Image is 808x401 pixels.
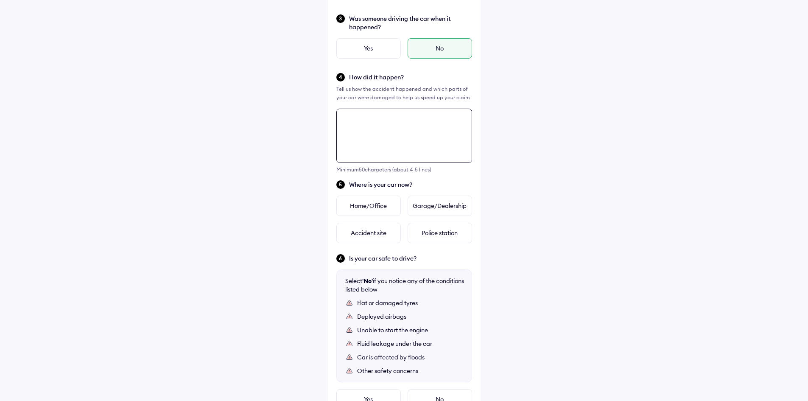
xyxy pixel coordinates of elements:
div: Accident site [336,223,401,243]
b: 'No' [362,277,373,285]
div: Minimum 50 characters (about 4-5 lines) [336,166,472,173]
div: Garage/Dealership [408,196,472,216]
div: No [408,38,472,59]
div: Home/Office [336,196,401,216]
span: Was someone driving the car when it happened? [349,14,472,31]
div: Car is affected by floods [357,353,463,362]
div: Flat or damaged tyres [357,299,463,307]
div: Police station [408,223,472,243]
span: Where is your car now? [349,180,472,189]
div: Select if you notice any of the conditions listed below [345,277,464,294]
div: Fluid leakage under the car [357,339,463,348]
div: Other safety concerns [357,367,463,375]
div: Deployed airbags [357,312,463,321]
div: Yes [336,38,401,59]
span: Is your car safe to drive? [349,254,472,263]
div: Unable to start the engine [357,326,463,334]
span: How did it happen? [349,73,472,81]
div: Tell us how the accident happened and which parts of your car were damaged to help us speed up yo... [336,85,472,102]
